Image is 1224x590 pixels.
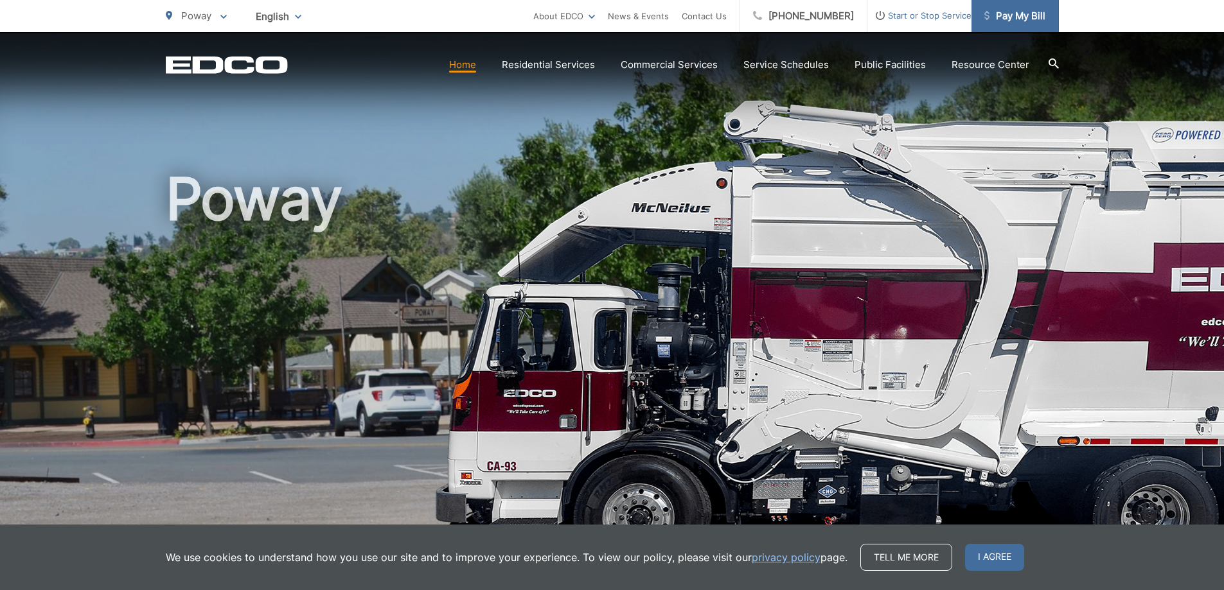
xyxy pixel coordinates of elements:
a: EDCD logo. Return to the homepage. [166,56,288,74]
a: Public Facilities [855,57,926,73]
a: Service Schedules [743,57,829,73]
a: Residential Services [502,57,595,73]
a: About EDCO [533,8,595,24]
a: Home [449,57,476,73]
a: privacy policy [752,550,820,565]
span: I agree [965,544,1024,571]
a: Resource Center [952,57,1029,73]
a: Commercial Services [621,57,718,73]
a: News & Events [608,8,669,24]
a: Contact Us [682,8,727,24]
p: We use cookies to understand how you use our site and to improve your experience. To view our pol... [166,550,847,565]
h1: Poway [166,167,1059,573]
span: Poway [181,10,211,22]
a: Tell me more [860,544,952,571]
span: English [246,5,311,28]
span: Pay My Bill [984,8,1045,24]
